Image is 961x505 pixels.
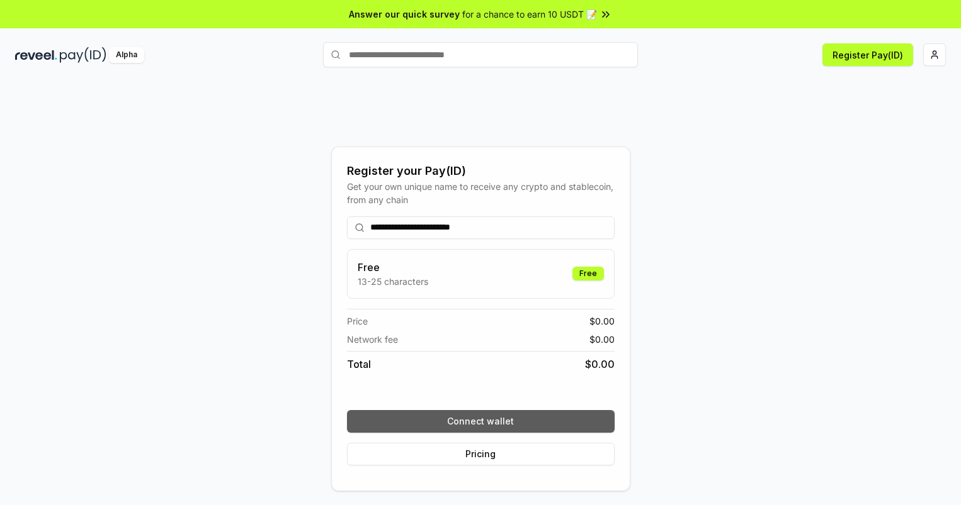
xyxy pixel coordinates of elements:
[347,314,368,328] span: Price
[347,162,615,180] div: Register your Pay(ID)
[589,314,615,328] span: $ 0.00
[585,357,615,372] span: $ 0.00
[349,8,460,21] span: Answer our quick survey
[15,47,57,63] img: reveel_dark
[347,180,615,206] div: Get your own unique name to receive any crypto and stablecoin, from any chain
[462,8,597,21] span: for a chance to earn 10 USDT 📝
[358,260,428,275] h3: Free
[347,410,615,433] button: Connect wallet
[60,47,106,63] img: pay_id
[822,43,913,66] button: Register Pay(ID)
[358,275,428,288] p: 13-25 characters
[589,333,615,346] span: $ 0.00
[347,357,371,372] span: Total
[109,47,144,63] div: Alpha
[572,267,604,280] div: Free
[347,333,398,346] span: Network fee
[347,443,615,465] button: Pricing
